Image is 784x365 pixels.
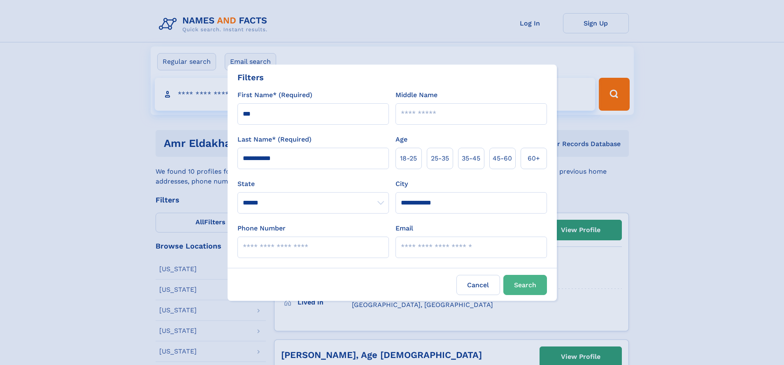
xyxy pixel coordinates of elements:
div: Filters [237,71,264,84]
label: Phone Number [237,223,286,233]
label: Middle Name [395,90,437,100]
label: Cancel [456,275,500,295]
span: 45‑60 [493,153,512,163]
span: 25‑35 [431,153,449,163]
span: 35‑45 [462,153,480,163]
label: First Name* (Required) [237,90,312,100]
label: City [395,179,408,189]
label: Email [395,223,413,233]
button: Search [503,275,547,295]
span: 18‑25 [400,153,417,163]
label: State [237,179,389,189]
label: Last Name* (Required) [237,135,312,144]
span: 60+ [528,153,540,163]
label: Age [395,135,407,144]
